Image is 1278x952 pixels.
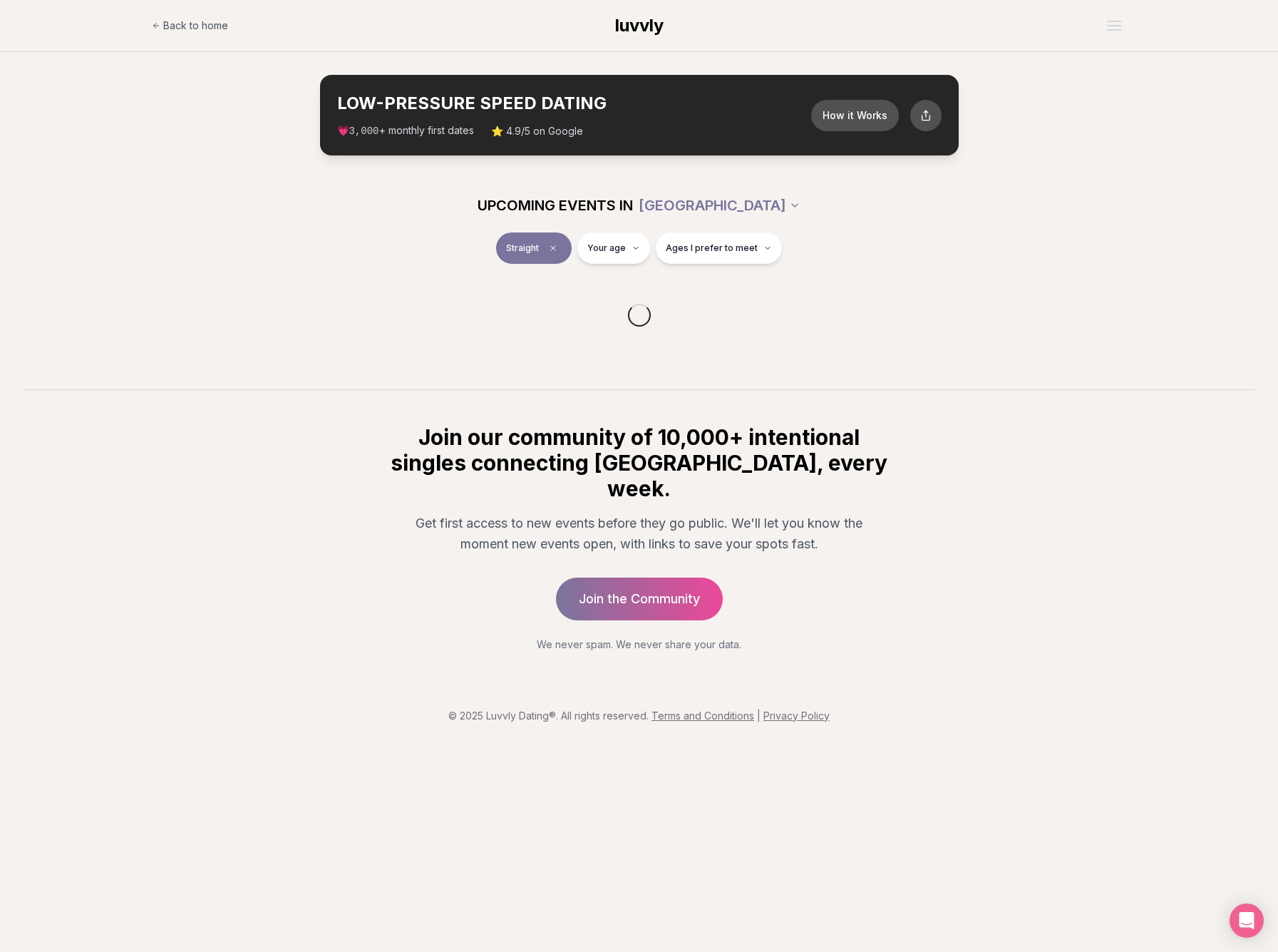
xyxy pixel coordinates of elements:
span: Clear event type filter [545,240,562,257]
h2: Join our community of 10,000+ intentional singles connecting [GEOGRAPHIC_DATA], every week. [388,424,890,501]
button: Ages I prefer to meet [656,232,782,264]
span: luvvly [615,15,664,36]
h2: LOW-PRESSURE SPEED DATING [337,92,811,115]
span: UPCOMING EVENTS IN [478,195,633,215]
span: ⭐ 4.9/5 on Google [491,124,583,138]
span: 💗 + monthly first dates [337,123,474,138]
span: Ages I prefer to meet [666,242,758,254]
button: [GEOGRAPHIC_DATA] [639,190,800,221]
button: Open menu [1101,15,1127,36]
span: Straight [506,242,539,254]
button: How it Works [811,100,899,131]
p: Get first access to new events before they go public. We'll let you know the moment new events op... [400,513,879,555]
a: Join the Community [556,578,723,620]
button: Your age [577,232,650,264]
a: Back to home [152,11,228,40]
a: luvvly [615,14,664,37]
p: © 2025 Luvvly Dating®. All rights reserved. [11,709,1267,723]
div: Open Intercom Messenger [1230,904,1264,938]
span: 3,000 [349,126,379,137]
button: StraightClear event type filter [496,232,572,264]
span: Your age [587,242,626,254]
a: Privacy Policy [763,710,830,722]
a: Terms and Conditions [651,710,754,722]
span: | [757,710,761,722]
span: Back to home [163,19,228,33]
p: We never spam. We never share your data. [388,638,890,652]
